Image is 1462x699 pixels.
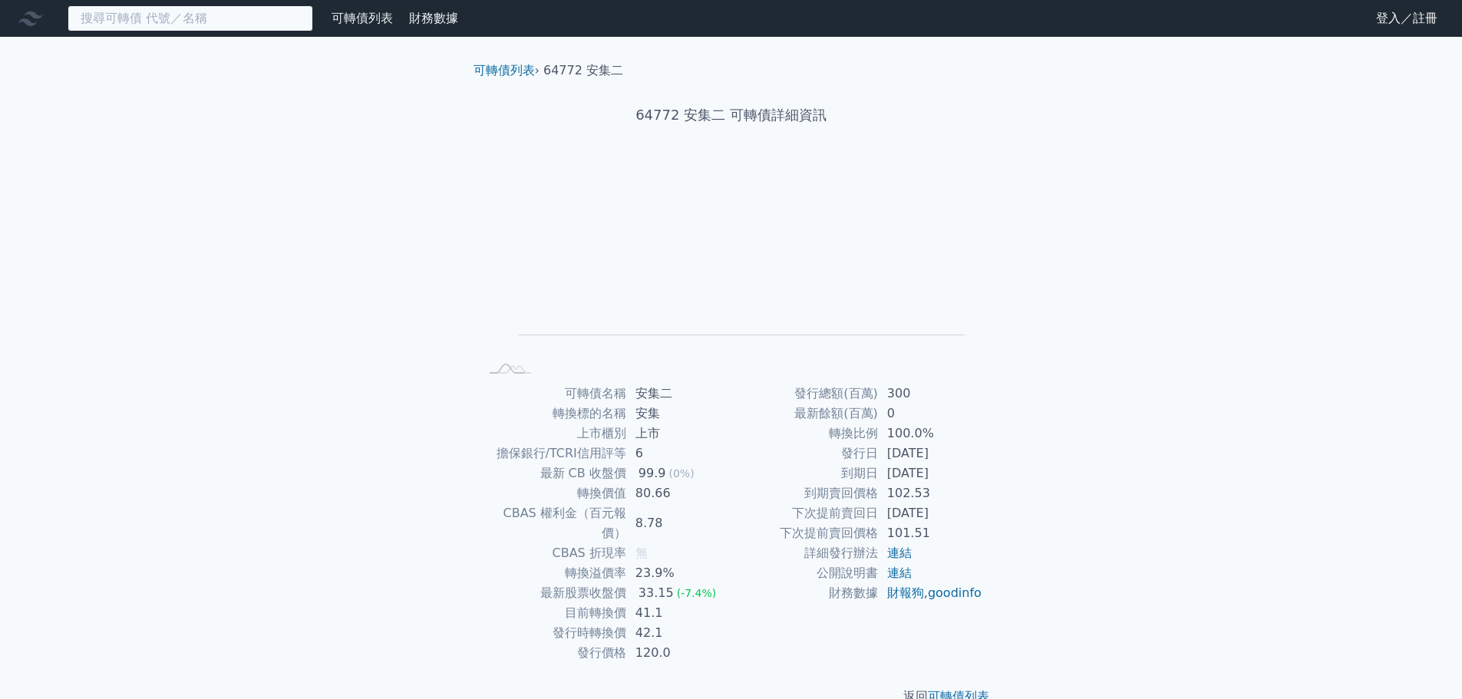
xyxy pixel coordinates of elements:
[626,384,731,404] td: 安集二
[626,623,731,643] td: 42.1
[731,443,878,463] td: 發行日
[887,585,924,600] a: 財報狗
[480,503,626,543] td: CBAS 權利金（百元報價）
[731,483,878,503] td: 到期賣回價格
[731,523,878,543] td: 下次提前賣回價格
[731,463,878,483] td: 到期日
[626,563,731,583] td: 23.9%
[480,563,626,583] td: 轉換溢價率
[635,546,648,560] span: 無
[731,583,878,603] td: 財務數據
[480,643,626,663] td: 發行價格
[480,463,626,483] td: 最新 CB 收盤價
[504,174,965,358] g: Chart
[626,404,731,424] td: 安集
[928,585,982,600] a: goodinfo
[731,563,878,583] td: 公開說明書
[480,404,626,424] td: 轉換標的名稱
[480,623,626,643] td: 發行時轉換價
[878,503,983,523] td: [DATE]
[480,443,626,463] td: 擔保銀行/TCRI信用評等
[332,11,393,25] a: 可轉債列表
[878,483,983,503] td: 102.53
[878,583,983,603] td: ,
[887,546,912,560] a: 連結
[668,467,694,480] span: (0%)
[878,443,983,463] td: [DATE]
[480,384,626,404] td: 可轉債名稱
[474,63,535,77] a: 可轉債列表
[731,543,878,563] td: 詳細發行辦法
[635,583,677,603] div: 33.15
[68,5,313,31] input: 搜尋可轉債 代號／名稱
[480,583,626,603] td: 最新股票收盤價
[731,424,878,443] td: 轉換比例
[1364,6,1450,31] a: 登入／註冊
[878,424,983,443] td: 100.0%
[461,104,1002,126] h1: 64772 安集二 可轉債詳細資訊
[626,503,731,543] td: 8.78
[543,61,623,80] li: 64772 安集二
[878,463,983,483] td: [DATE]
[626,643,731,663] td: 120.0
[626,603,731,623] td: 41.1
[480,543,626,563] td: CBAS 折現率
[626,483,731,503] td: 80.66
[731,404,878,424] td: 最新餘額(百萬)
[677,587,717,599] span: (-7.4%)
[878,404,983,424] td: 0
[474,61,540,80] li: ›
[731,503,878,523] td: 下次提前賣回日
[887,565,912,580] a: 連結
[409,11,458,25] a: 財務數據
[626,443,731,463] td: 6
[626,424,731,443] td: 上市
[480,424,626,443] td: 上市櫃別
[635,463,669,483] div: 99.9
[480,603,626,623] td: 目前轉換價
[731,384,878,404] td: 發行總額(百萬)
[878,384,983,404] td: 300
[480,483,626,503] td: 轉換價值
[878,523,983,543] td: 101.51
